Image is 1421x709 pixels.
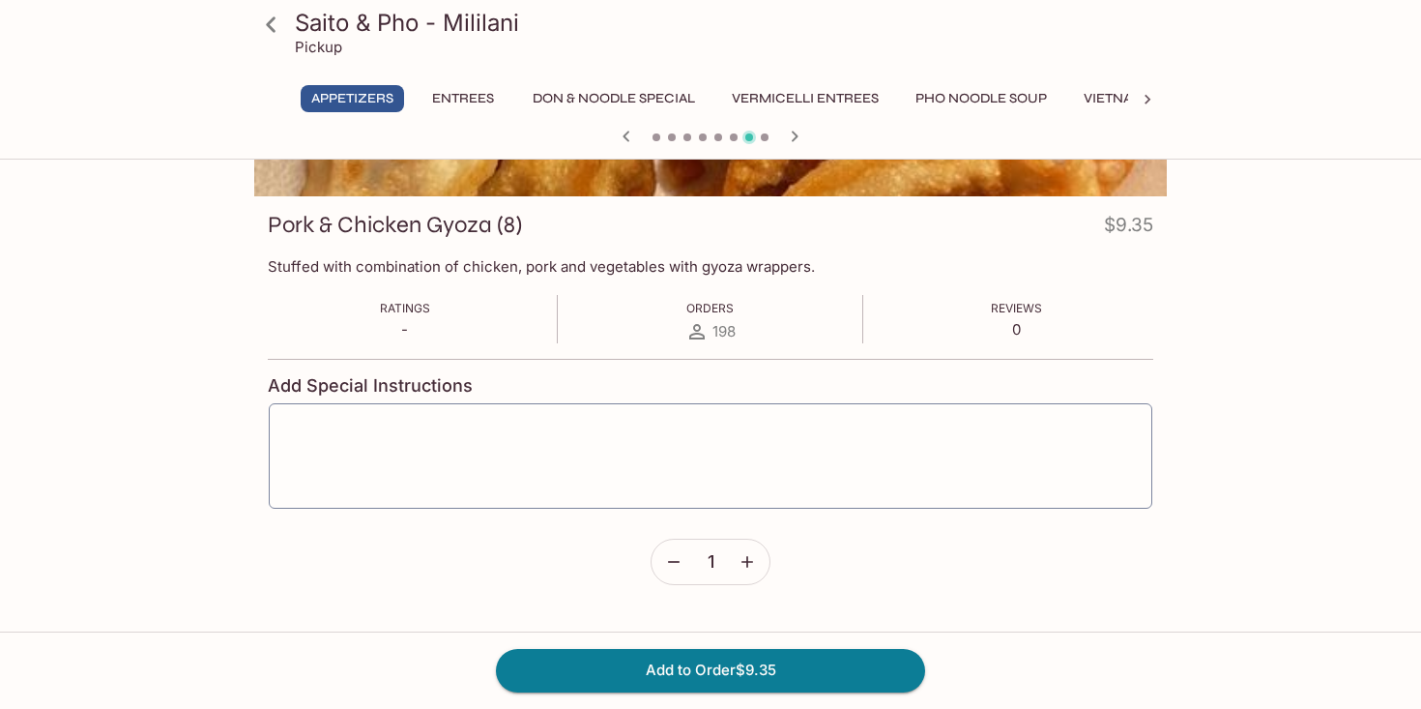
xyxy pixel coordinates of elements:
[420,85,507,112] button: Entrees
[301,85,404,112] button: Appetizers
[991,301,1042,315] span: Reviews
[712,322,736,340] span: 198
[268,210,522,240] h3: Pork & Chicken Gyoza (8)
[905,85,1058,112] button: Pho Noodle Soup
[721,85,889,112] button: Vermicelli Entrees
[295,38,342,56] p: Pickup
[268,375,1153,397] h4: Add Special Instructions
[991,320,1042,339] p: 0
[1104,210,1153,248] h4: $9.35
[268,257,1153,276] p: Stuffed with combination of chicken, pork and vegetables with gyoza wrappers.
[295,8,1159,38] h3: Saito & Pho - Mililani
[522,85,706,112] button: Don & Noodle Special
[380,301,430,315] span: Ratings
[708,551,714,573] span: 1
[380,320,430,339] p: -
[1073,85,1277,112] button: Vietnamese Sandwiches
[686,301,734,315] span: Orders
[496,649,925,692] button: Add to Order$9.35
